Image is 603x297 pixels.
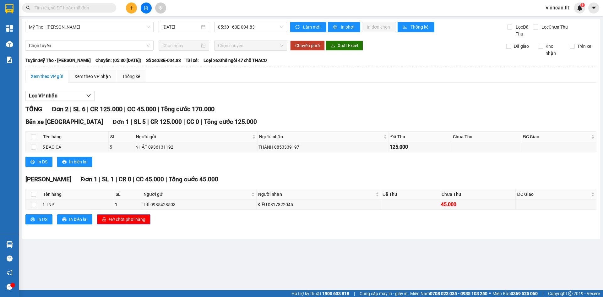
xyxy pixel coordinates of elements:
span: Làm mới [303,24,321,30]
th: Tên hàng [41,189,114,200]
span: unlock [102,217,106,222]
span: Đơn 1 [112,118,129,125]
span: printer [62,160,67,165]
th: Đã Thu [381,189,440,200]
span: ⚪️ [489,292,491,295]
div: Xem theo VP nhận [74,73,111,80]
span: CC 45.000 [136,176,164,183]
span: | [166,176,167,183]
div: 45.000 [441,201,514,208]
span: search [26,6,30,10]
span: Miền Bắc [492,290,538,297]
img: solution-icon [6,57,13,63]
span: | [116,176,117,183]
span: Đã giao [511,43,531,50]
div: Xem theo VP gửi [31,73,63,80]
div: 5 BAO CÁ [42,144,107,151]
span: Lọc Đã Thu [513,24,533,37]
span: copyright [568,291,573,296]
span: Chọn tuyến [29,41,150,50]
b: Tuyến: Mỹ Tho - [PERSON_NAME] [25,58,91,63]
span: caret-down [591,5,597,11]
span: Miền Nam [410,290,487,297]
div: 125.000 [390,143,450,151]
button: Lọc VP nhận [25,91,95,101]
span: | [354,290,355,297]
span: Kho nhận [543,43,565,57]
span: Chọn chuyến [218,41,283,50]
span: | [87,105,89,113]
div: NHẬT 0936131192 [135,144,256,151]
span: In DS [37,158,47,165]
div: KIỀU 0817822045 [258,201,379,208]
span: Chuyến: (05:30 [DATE]) [95,57,141,64]
span: printer [30,160,35,165]
span: | [147,118,149,125]
span: Loại xe: Ghế ngồi 47 chỗ THACO [204,57,267,64]
div: 5 [110,144,133,151]
span: In DS [37,216,47,223]
button: syncLàm mới [290,22,326,32]
span: Tổng cước 45.000 [169,176,218,183]
span: CR 125.000 [90,105,122,113]
span: | [542,290,543,297]
span: [PERSON_NAME] [25,176,71,183]
button: aim [155,3,166,14]
th: SL [109,132,135,142]
span: Người nhận [258,191,374,198]
span: | [133,176,134,183]
strong: 0369 525 060 [511,291,538,296]
span: Người gửi [144,191,250,198]
span: Số xe: 63E-004.83 [146,57,181,64]
strong: 0708 023 035 - 0935 103 250 [430,291,487,296]
span: SL 1 [102,176,114,183]
span: | [183,118,185,125]
span: CC 45.000 [127,105,156,113]
span: file-add [144,6,148,10]
span: SL 5 [134,118,146,125]
img: dashboard-icon [6,25,13,32]
span: | [70,105,72,113]
span: | [201,118,202,125]
span: In phơi [341,24,355,30]
img: logo-vxr [5,4,14,14]
button: printerIn biên lai [57,157,92,167]
button: printerIn DS [25,214,52,224]
img: warehouse-icon [6,241,13,248]
span: Người nhận [259,133,383,140]
input: Tìm tên, số ĐT hoặc mã đơn [35,4,109,11]
span: Lọc VP nhận [29,92,57,100]
span: Trên xe [575,43,594,50]
span: | [131,118,132,125]
button: file-add [141,3,152,14]
span: | [124,105,126,113]
div: THÀNH 0853339197 [258,144,388,151]
span: CR 125.000 [150,118,182,125]
sup: 1 [580,3,585,7]
span: ĐC Giao [517,191,590,198]
span: Cung cấp máy in - giấy in: [360,290,409,297]
span: CC 0 [187,118,199,125]
span: Xuất Excel [338,42,358,49]
span: plus [129,6,134,10]
th: Chưa Thu [451,132,521,142]
span: | [158,105,159,113]
span: CR 0 [119,176,131,183]
span: | [99,176,100,183]
span: Đơn 2 [52,105,68,113]
span: printer [62,217,67,222]
button: printerIn phơi [328,22,360,32]
span: notification [7,270,13,276]
span: bar-chart [403,25,408,30]
span: 1 [581,3,584,7]
span: Gỡ chốt phơi hàng [109,216,145,223]
span: Tổng cước 170.000 [161,105,215,113]
span: printer [30,217,35,222]
div: Thống kê [122,73,140,80]
span: printer [333,25,338,30]
button: printerIn DS [25,157,52,167]
span: vinhcan.tlt [541,4,574,12]
th: Chưa Thu [440,189,516,200]
span: In biên lai [69,158,87,165]
span: SL 6 [73,105,85,113]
